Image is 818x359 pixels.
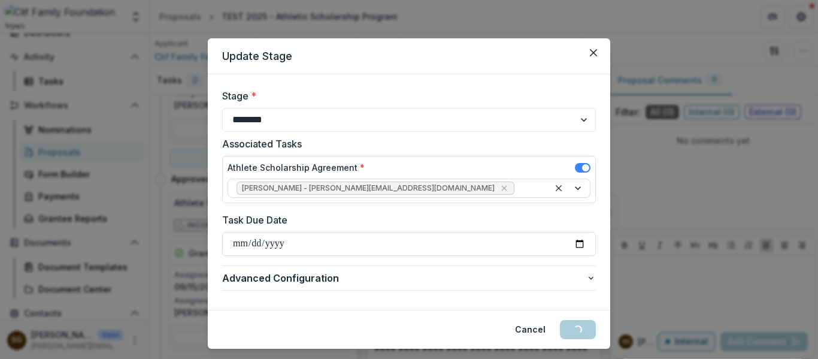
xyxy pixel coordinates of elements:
div: Clear selected options [552,181,566,195]
div: Remove Sarah Grady - sarah@cliffamilyfoundation.org [498,182,510,194]
label: Stage [222,89,589,103]
span: Advanced Configuration [222,271,586,285]
label: Athlete Scholarship Agreement [228,161,365,174]
button: Cancel [508,320,553,339]
header: Update Stage [208,38,610,74]
label: Associated Tasks [222,137,589,151]
button: Advanced Configuration [222,266,596,290]
label: Task Due Date [222,213,589,227]
span: [PERSON_NAME] - [PERSON_NAME][EMAIL_ADDRESS][DOMAIN_NAME] [242,184,495,192]
button: Close [584,43,603,62]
